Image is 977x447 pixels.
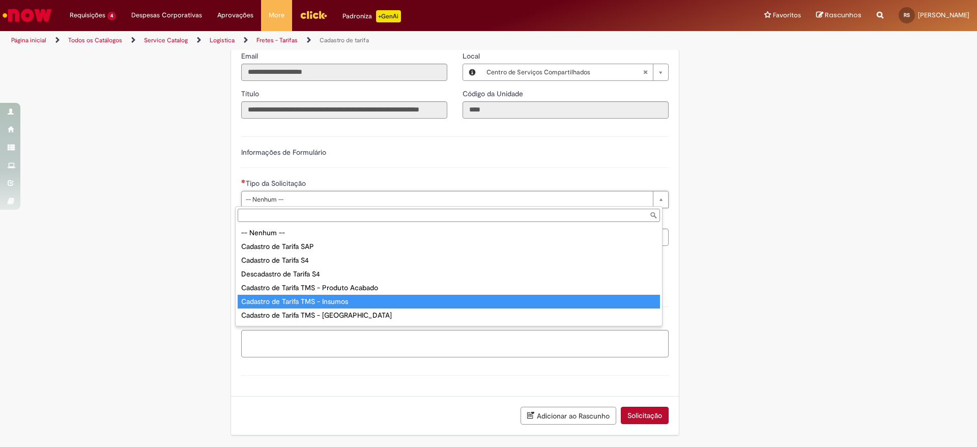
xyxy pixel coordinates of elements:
div: Cadastro de Tarifa TMS - Produto Acabado [238,281,660,295]
div: Cadastro de Tarifa TMS - [GEOGRAPHIC_DATA] [238,309,660,322]
ul: Tipo da Solicitação [236,224,662,326]
div: -- Nenhum -- [238,226,660,240]
div: Descadastro de Tarifa TMS [238,322,660,336]
div: Cadastro de Tarifa S4 [238,254,660,267]
div: Cadastro de Tarifa TMS - Insumos [238,295,660,309]
div: Cadastro de Tarifa SAP [238,240,660,254]
div: Descadastro de Tarifa S4 [238,267,660,281]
